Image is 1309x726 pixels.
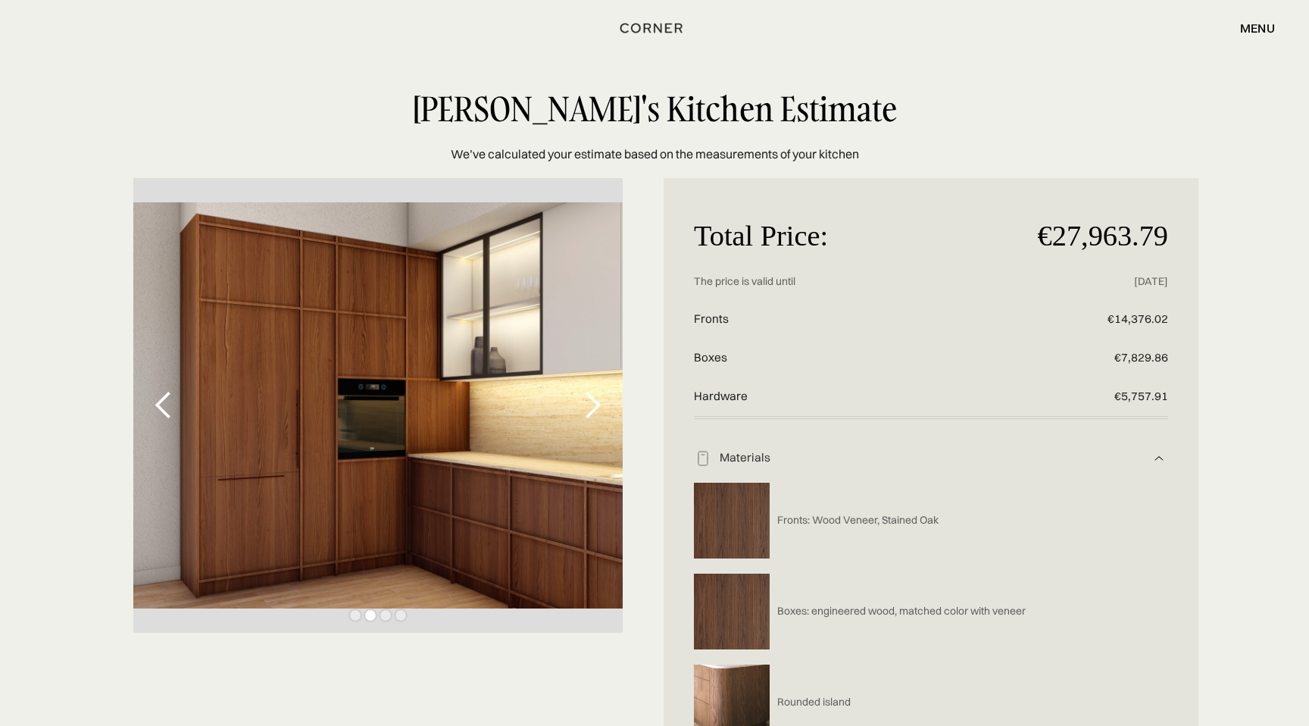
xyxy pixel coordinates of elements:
p: Boxes [694,339,1010,377]
p: €27,963.79 [1010,208,1168,263]
div: Materials [712,450,1150,466]
a: Boxes: engineered wood, matched color with veneer [770,604,1026,618]
div: previous slide [133,178,194,633]
div: Show slide 2 of 4 [365,610,376,621]
div: Show slide 3 of 4 [380,610,391,621]
a: Fronts: Wood Veneer, Stained Oak [770,513,939,527]
p: [DATE] [1010,263,1168,300]
a: home [600,18,709,38]
p: Boxes: engineered wood, matched color with veneer [777,604,1026,618]
p: Total Price: [694,208,1010,263]
p: €5,757.91 [1010,377,1168,416]
div: next slide [562,178,623,633]
p: The price is valid until [694,263,1010,300]
div: carousel [133,178,623,633]
p: €7,829.86 [1010,339,1168,377]
p: Fronts: Wood Veneer, Stained Oak [777,513,939,527]
div: Show slide 1 of 4 [350,610,361,621]
p: €14,376.02 [1010,300,1168,339]
a: Rounded island [770,695,851,709]
p: Rounded island [777,695,851,709]
p: We’ve calculated your estimate based on the measurements of your kitchen [451,145,859,163]
div: 2 of 4 [133,178,623,633]
p: Fronts [694,300,1010,339]
div: menu [1240,22,1275,34]
div: [PERSON_NAME]'s Kitchen Estimate [332,91,977,127]
p: Hardware [694,377,1010,416]
div: Show slide 4 of 4 [395,610,406,621]
div: menu [1225,15,1275,41]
